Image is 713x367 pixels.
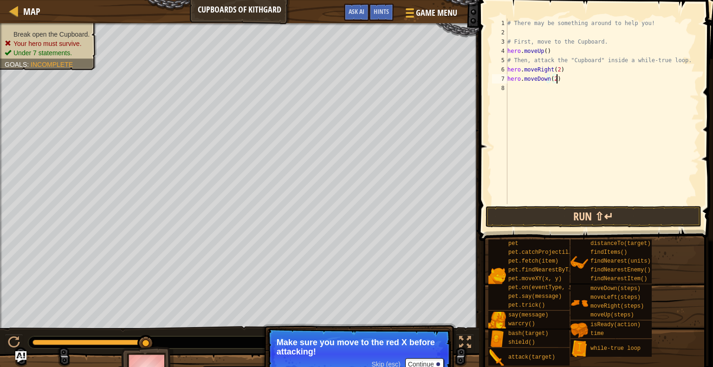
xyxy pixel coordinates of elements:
[492,84,507,93] div: 8
[590,303,644,309] span: moveRight(steps)
[492,46,507,56] div: 4
[456,334,474,353] button: Toggle fullscreen
[13,49,72,57] span: Under 7 statements.
[590,249,627,256] span: findItems()
[5,48,90,58] li: Under 7 statements.
[508,258,558,264] span: pet.fetch(item)
[590,258,651,264] span: findNearest(units)
[398,4,463,26] button: Game Menu
[508,240,519,247] span: pet
[590,322,641,328] span: isReady(action)
[590,330,604,337] span: time
[590,312,634,318] span: moveUp(steps)
[508,330,548,337] span: bash(target)
[570,254,588,271] img: portrait.png
[488,349,506,367] img: portrait.png
[508,354,555,361] span: attack(target)
[488,330,506,348] img: portrait.png
[590,345,641,352] span: while-true loop
[344,4,369,21] button: Ask AI
[492,65,507,74] div: 6
[19,5,40,18] a: Map
[492,74,507,84] div: 7
[492,19,507,28] div: 1
[590,276,647,282] span: findNearestItem()
[508,293,562,300] span: pet.say(message)
[508,249,595,256] span: pet.catchProjectile(arrow)
[5,30,90,39] li: Break open the Cupboard.
[570,322,588,339] img: portrait.png
[508,302,545,309] span: pet.trick()
[349,7,364,16] span: Ask AI
[15,351,26,362] button: Ask AI
[590,240,651,247] span: distanceTo(target)
[570,294,588,312] img: portrait.png
[590,285,641,292] span: moveDown(steps)
[508,312,548,318] span: say(message)
[508,284,595,291] span: pet.on(eventType, handler)
[590,267,651,273] span: findNearestEnemy()
[27,61,31,68] span: :
[488,267,506,284] img: portrait.png
[492,56,507,65] div: 5
[508,321,535,327] span: warcry()
[508,267,598,273] span: pet.findNearestByType(type)
[5,39,90,48] li: Your hero must survive.
[277,338,441,356] p: Make sure you move to the red X before attacking!
[508,339,535,346] span: shield()
[5,334,23,353] button: Ctrl + P: Play
[508,276,562,282] span: pet.moveXY(x, y)
[486,206,702,227] button: Run ⇧↵
[416,7,457,19] span: Game Menu
[570,340,588,358] img: portrait.png
[374,7,389,16] span: Hints
[13,40,82,47] span: Your hero must survive.
[590,294,641,301] span: moveLeft(steps)
[13,31,90,38] span: Break open the Cupboard.
[31,61,73,68] span: Incomplete
[492,28,507,37] div: 2
[492,37,507,46] div: 3
[5,61,27,68] span: Goals
[23,5,40,18] span: Map
[488,312,506,329] img: portrait.png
